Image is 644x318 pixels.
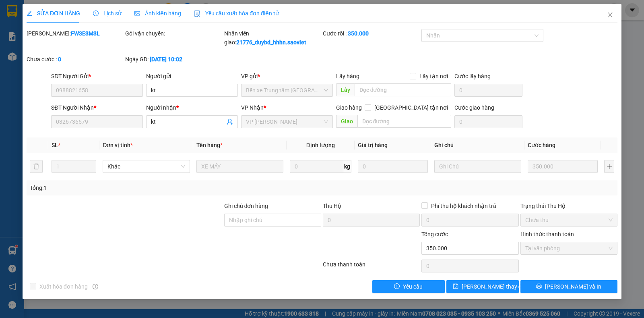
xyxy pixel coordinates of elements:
span: Thu Hộ [323,203,341,209]
span: Lấy tận nơi [416,72,451,81]
div: Cước rồi : [323,29,420,38]
div: Chưa cước : [27,55,124,64]
input: Ghi Chú [434,160,521,173]
div: [PERSON_NAME]: [27,29,124,38]
input: Dọc đường [355,83,452,96]
div: Trạng thái Thu Hộ [520,202,617,210]
button: printer[PERSON_NAME] và In [520,280,617,293]
span: user-add [227,118,233,125]
span: info-circle [93,284,98,289]
span: Phí thu hộ khách nhận trả [428,202,500,210]
div: Tổng: 1 [30,183,249,192]
span: Lịch sử [93,10,122,17]
b: 350.000 [348,30,369,37]
span: [PERSON_NAME] và In [545,282,601,291]
div: SĐT Người Gửi [51,72,143,81]
div: Chưa thanh toán [322,260,421,274]
label: Hình thức thanh toán [520,231,574,237]
span: Xuất hóa đơn hàng [36,282,91,291]
span: Định lượng [306,142,335,148]
span: SỬA ĐƠN HÀNG [27,10,80,17]
div: Nhân viên giao: [224,29,321,47]
span: clock-circle [93,10,99,16]
span: kg [343,160,351,173]
span: exclamation-circle [394,283,400,290]
button: save[PERSON_NAME] thay đổi [446,280,519,293]
span: SL [52,142,58,148]
b: 21776_duybd_hhhn.saoviet [236,39,306,46]
span: Ảnh kiện hàng [134,10,181,17]
span: Giá trị hàng [358,142,388,148]
span: Tại văn phòng [525,242,613,254]
input: VD: Bàn, Ghế [196,160,283,173]
span: printer [536,283,542,290]
span: Giao hàng [336,104,362,111]
span: [GEOGRAPHIC_DATA] tận nơi [371,103,451,112]
span: Bến xe Trung tâm Lào Cai [246,84,328,96]
label: Ghi chú đơn hàng [224,203,268,209]
span: edit [27,10,32,16]
button: Close [599,4,621,27]
span: close [607,12,613,18]
span: save [453,283,458,290]
button: plus [604,160,614,173]
input: Cước giao hàng [454,115,522,128]
span: [PERSON_NAME] thay đổi [462,282,526,291]
input: 0 [528,160,598,173]
div: Gói vận chuyển: [125,29,222,38]
span: Yêu cầu xuất hóa đơn điện tử [194,10,279,17]
b: 0 [58,56,61,62]
input: Cước lấy hàng [454,84,522,97]
span: Khác [107,160,185,173]
th: Ghi chú [431,137,524,153]
span: Cước hàng [528,142,555,148]
span: Chưa thu [525,214,613,226]
button: exclamation-circleYêu cầu [372,280,445,293]
label: Cước lấy hàng [454,73,491,79]
span: VP Nhận [241,104,264,111]
div: Người nhận [146,103,238,112]
input: Ghi chú đơn hàng [224,214,321,227]
input: 0 [358,160,428,173]
span: Lấy [336,83,355,96]
b: [DATE] 10:02 [150,56,182,62]
span: Yêu cầu [403,282,423,291]
span: Đơn vị tính [103,142,133,148]
img: icon [194,10,200,17]
span: VP Gia Lâm [246,116,328,128]
span: Tổng cước [421,231,448,237]
div: SĐT Người Nhận [51,103,143,112]
span: picture [134,10,140,16]
div: Người gửi [146,72,238,81]
span: Tên hàng [196,142,223,148]
div: VP gửi [241,72,333,81]
b: FW3E3M3L [71,30,100,37]
input: Dọc đường [357,115,452,128]
span: Giao [336,115,357,128]
label: Cước giao hàng [454,104,494,111]
span: Lấy hàng [336,73,359,79]
div: Ngày GD: [125,55,222,64]
button: delete [30,160,43,173]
